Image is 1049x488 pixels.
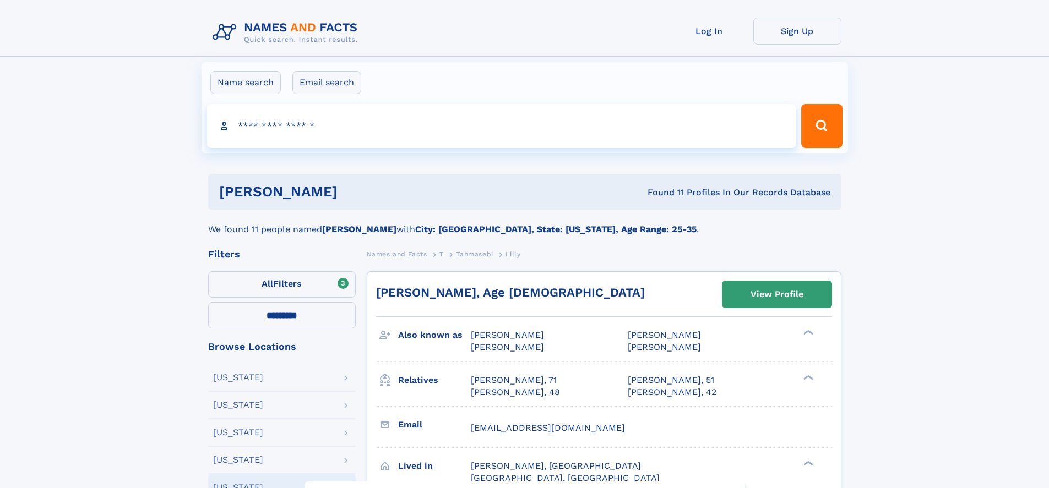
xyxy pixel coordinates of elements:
[471,374,557,386] a: [PERSON_NAME], 71
[492,187,830,199] div: Found 11 Profiles In Our Records Database
[398,326,471,344] h3: Also known as
[751,282,803,307] div: View Profile
[471,330,544,340] span: [PERSON_NAME]
[471,460,641,471] span: [PERSON_NAME], [GEOGRAPHIC_DATA]
[213,456,263,464] div: [US_STATE]
[376,286,645,299] a: [PERSON_NAME], Age [DEMOGRAPHIC_DATA]
[208,342,356,352] div: Browse Locations
[506,250,520,258] span: Lilly
[398,371,471,390] h3: Relatives
[213,373,263,382] div: [US_STATE]
[322,224,396,234] b: [PERSON_NAME]
[439,247,444,261] a: T
[628,374,714,386] a: [PERSON_NAME], 51
[367,247,427,261] a: Names and Facts
[753,18,841,45] a: Sign Up
[456,250,493,258] span: Tahmasebi
[398,415,471,434] h3: Email
[471,473,660,483] span: [GEOGRAPHIC_DATA], [GEOGRAPHIC_DATA]
[219,185,493,199] h1: [PERSON_NAME]
[456,247,493,261] a: Tahmasebi
[292,71,361,94] label: Email search
[398,457,471,475] h3: Lived in
[213,428,263,437] div: [US_STATE]
[439,250,444,258] span: T
[262,278,273,289] span: All
[207,104,797,148] input: search input
[801,459,814,467] div: ❯
[415,224,697,234] b: City: [GEOGRAPHIC_DATA], State: [US_STATE], Age Range: 25-35
[665,18,753,45] a: Log In
[208,210,841,236] div: We found 11 people named with .
[471,386,560,398] a: [PERSON_NAME], 48
[628,386,716,398] a: [PERSON_NAME], 42
[801,104,842,148] button: Search Button
[801,374,814,381] div: ❯
[471,423,625,433] span: [EMAIL_ADDRESS][DOMAIN_NAME]
[471,342,544,352] span: [PERSON_NAME]
[213,401,263,409] div: [US_STATE]
[801,329,814,336] div: ❯
[210,71,281,94] label: Name search
[208,249,356,259] div: Filters
[722,281,831,308] a: View Profile
[208,18,367,47] img: Logo Names and Facts
[208,271,356,298] label: Filters
[628,330,701,340] span: [PERSON_NAME]
[628,342,701,352] span: [PERSON_NAME]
